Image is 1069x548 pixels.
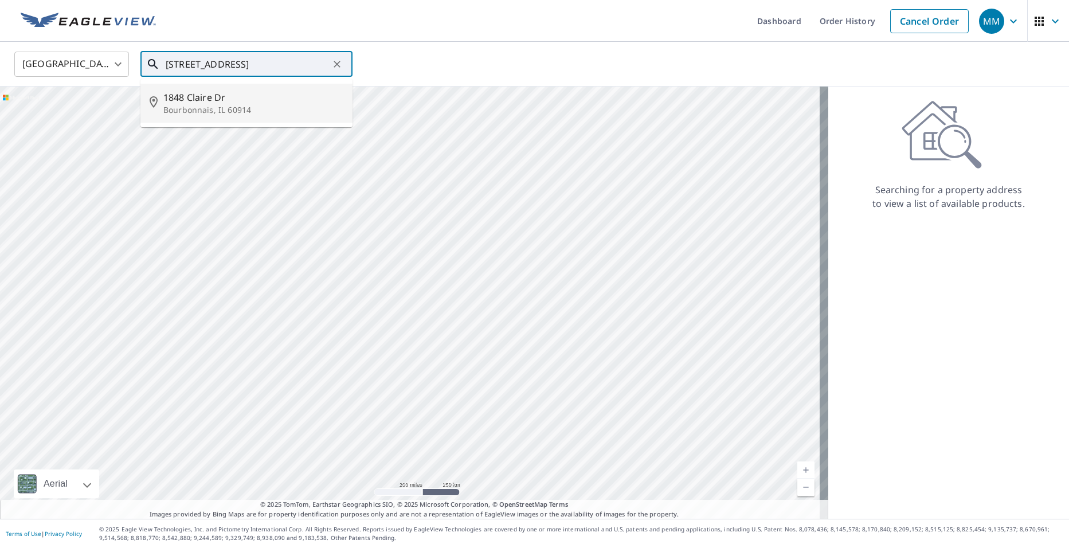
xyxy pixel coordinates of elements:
[979,9,1004,34] div: MM
[99,525,1063,542] p: © 2025 Eagle View Technologies, Inc. and Pictometry International Corp. All Rights Reserved. Repo...
[260,500,568,510] span: © 2025 TomTom, Earthstar Geographics SIO, © 2025 Microsoft Corporation, ©
[163,104,343,116] p: Bourbonnais, IL 60914
[45,530,82,538] a: Privacy Policy
[21,13,156,30] img: EV Logo
[163,91,343,104] span: 1848 Claire Dr
[6,530,41,538] a: Terms of Use
[797,479,815,496] a: Current Level 5, Zoom Out
[890,9,969,33] a: Cancel Order
[872,183,1025,210] p: Searching for a property address to view a list of available products.
[14,469,99,498] div: Aerial
[329,56,345,72] button: Clear
[499,500,547,508] a: OpenStreetMap
[14,48,129,80] div: [GEOGRAPHIC_DATA]
[797,461,815,479] a: Current Level 5, Zoom In
[6,530,82,537] p: |
[40,469,71,498] div: Aerial
[166,48,329,80] input: Search by address or latitude-longitude
[549,500,568,508] a: Terms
